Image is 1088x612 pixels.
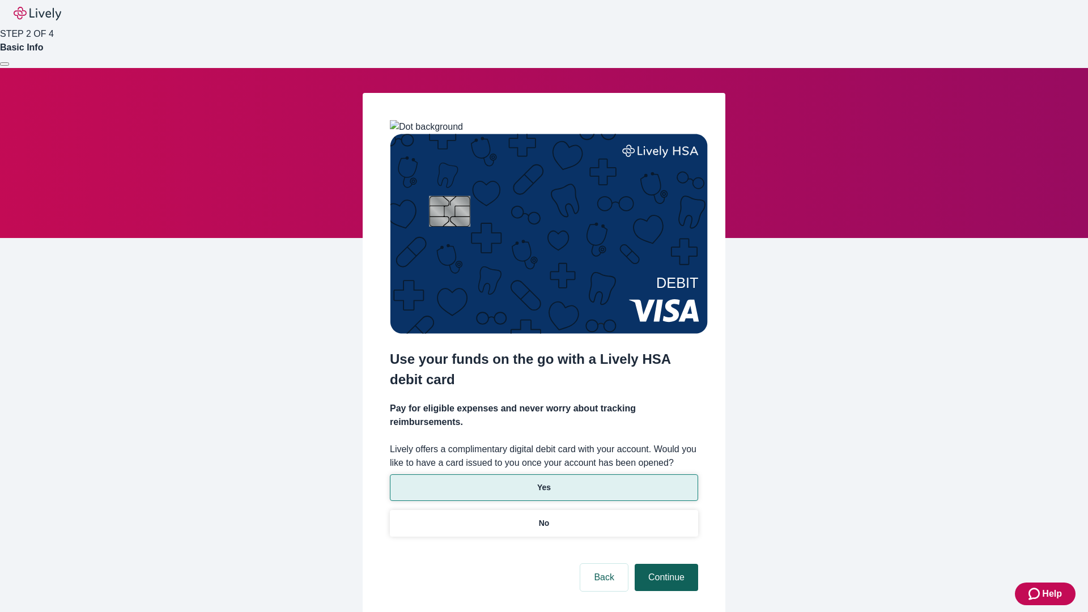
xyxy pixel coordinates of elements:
[390,443,698,470] label: Lively offers a complimentary digital debit card with your account. Would you like to have a card...
[14,7,61,20] img: Lively
[390,402,698,429] h4: Pay for eligible expenses and never worry about tracking reimbursements.
[390,474,698,501] button: Yes
[390,134,708,334] img: Debit card
[539,517,550,529] p: No
[537,482,551,494] p: Yes
[390,349,698,390] h2: Use your funds on the go with a Lively HSA debit card
[1028,587,1042,601] svg: Zendesk support icon
[390,120,463,134] img: Dot background
[580,564,628,591] button: Back
[635,564,698,591] button: Continue
[1042,587,1062,601] span: Help
[390,510,698,537] button: No
[1015,583,1076,605] button: Zendesk support iconHelp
